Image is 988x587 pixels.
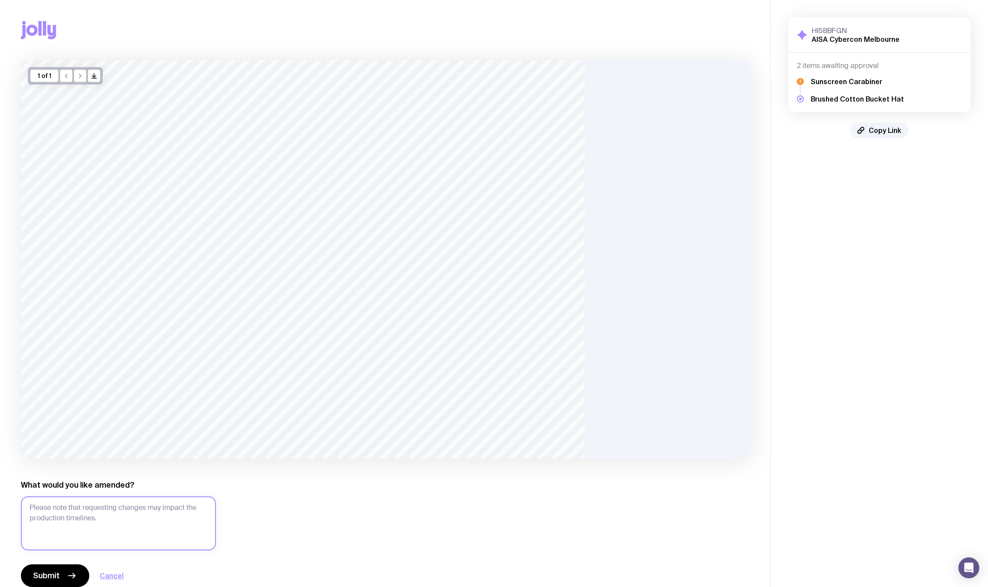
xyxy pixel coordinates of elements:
[33,570,60,581] span: Submit
[92,74,97,78] g: /> />
[811,95,904,103] h5: Brushed Cotton Bucket Hat
[100,570,124,581] button: Cancel
[869,126,901,135] span: Copy Link
[797,61,962,70] h4: 2 items awaiting approval
[21,480,135,490] label: What would you like amended?
[812,35,900,44] h2: AISA Cybercon Melbourne
[811,77,904,86] h5: Sunscreen Carabiner
[958,557,979,578] div: Open Intercom Messenger
[88,70,100,82] button: />/>
[30,70,58,82] div: 1 of 1
[850,122,908,138] button: Copy Link
[812,26,900,35] h3: HI5BBFGN
[21,564,89,587] button: Submit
